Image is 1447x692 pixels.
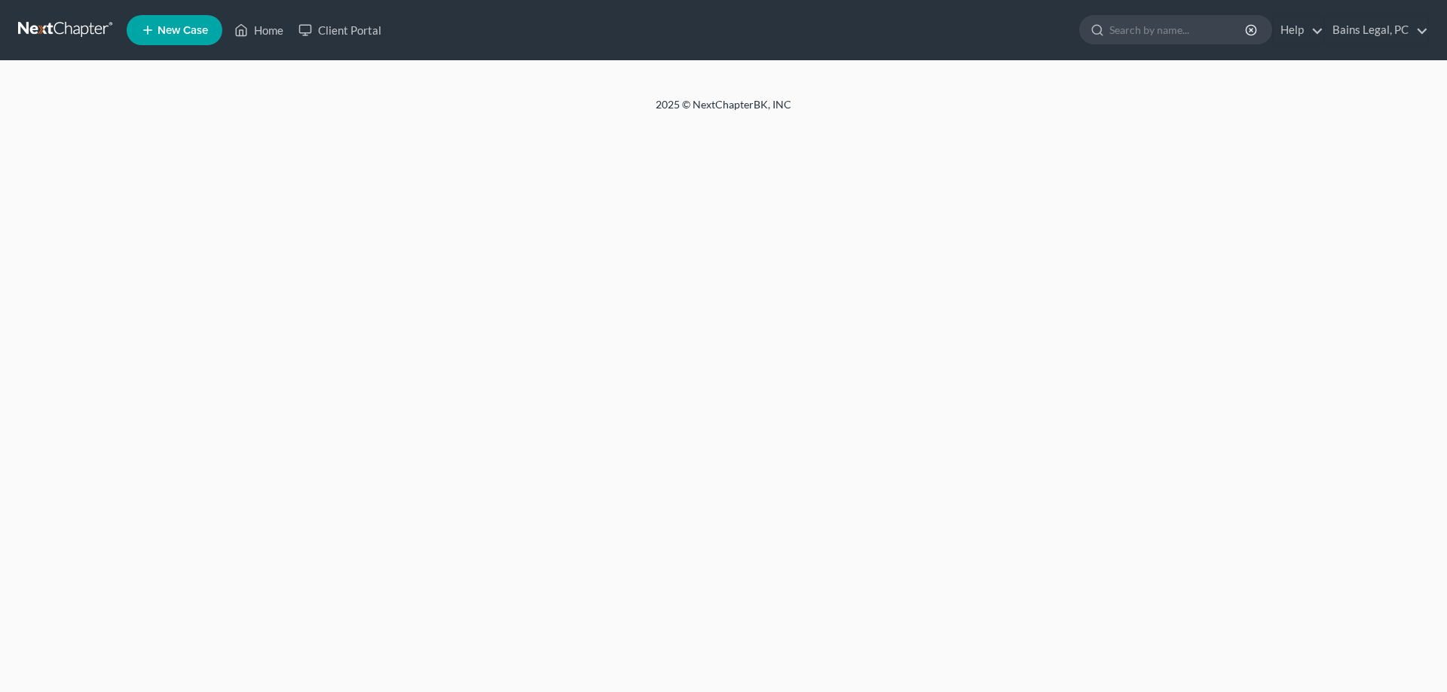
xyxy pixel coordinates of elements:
[291,17,389,44] a: Client Portal
[1273,17,1323,44] a: Help
[1109,16,1247,44] input: Search by name...
[1325,17,1428,44] a: Bains Legal, PC
[158,25,208,36] span: New Case
[227,17,291,44] a: Home
[294,97,1153,124] div: 2025 © NextChapterBK, INC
